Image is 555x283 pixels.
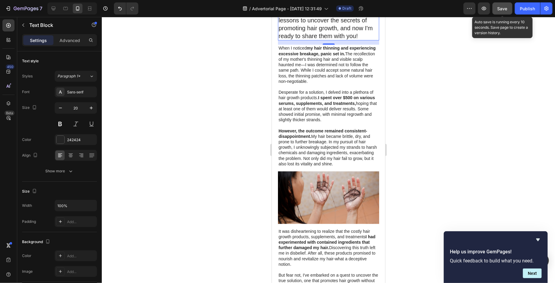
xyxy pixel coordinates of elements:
div: Size [22,104,38,112]
div: Undo/Redo [114,2,138,15]
div: Add... [67,253,95,259]
iframe: Design area [272,17,385,283]
button: Publish [515,2,540,15]
div: Width [22,203,32,208]
h2: Help us improve GemPages! [450,248,542,255]
p: Text Block [29,21,81,29]
div: Publish [520,5,535,12]
button: 7 [2,2,45,15]
div: Padding [22,219,36,224]
div: 242424 [67,137,95,143]
input: Auto [55,200,97,211]
p: 7 [40,5,42,12]
span: Save [498,6,508,11]
div: Beta [5,111,15,115]
div: Add... [67,269,95,275]
button: Hide survey [534,236,542,243]
div: Font [22,89,30,95]
button: Paragraph 1* [55,71,97,82]
div: Sans-serif [67,89,95,95]
p: Advanced [60,37,80,44]
span: Paragraph 1* [57,73,80,79]
span: / [249,5,251,12]
span: Draft [342,6,351,11]
div: Text style [22,58,39,64]
div: Help us improve GemPages! [450,236,542,278]
div: Size [22,187,38,196]
p: But fear not, I've embarked on a quest to uncover the true solution, one that promotes hair growt... [7,256,107,272]
div: Styles [22,73,33,79]
div: 450 [6,64,15,69]
div: Color [22,137,31,142]
div: Background [22,238,51,246]
div: Show more [46,168,74,174]
p: Quick feedback to build what you need. [450,258,542,264]
div: Add... [67,219,95,225]
span: Advertorial Page - [DATE] 12:31:49 [252,5,322,12]
div: Color [22,253,31,259]
div: Align [22,151,39,160]
div: Image [22,269,33,274]
p: Settings [30,37,47,44]
button: Next question [523,268,542,278]
button: Save [492,2,512,15]
button: Show more [22,166,97,177]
